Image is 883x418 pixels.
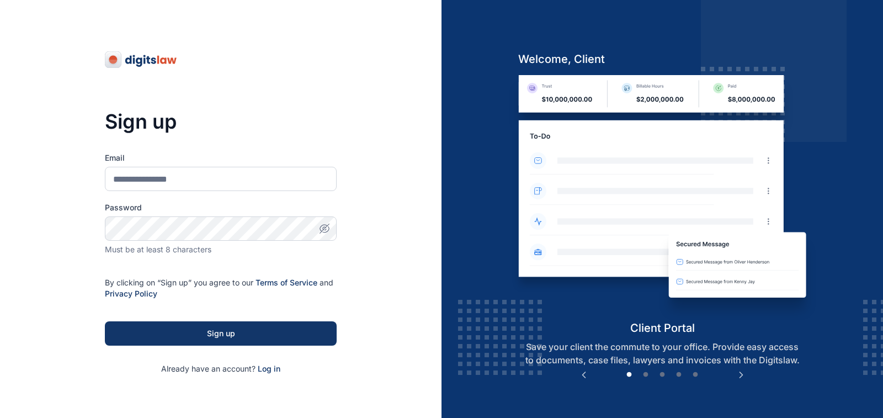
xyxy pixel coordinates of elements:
button: 3 [657,369,668,380]
p: Already have an account? [105,363,337,374]
button: 4 [673,369,684,380]
button: Next [736,369,747,380]
a: Log in [258,364,280,373]
label: Email [105,152,337,163]
h5: client portal [509,320,816,336]
button: Sign up [105,321,337,346]
img: client-portal [509,75,816,320]
img: digitslaw-logo [105,51,178,68]
p: By clicking on “Sign up” you agree to our and [105,277,337,299]
h5: welcome, client [509,51,816,67]
div: Sign up [123,328,319,339]
div: Must be at least 8 characters [105,244,337,255]
h3: Sign up [105,110,337,133]
button: 5 [690,369,701,380]
button: 1 [624,369,635,380]
p: Save your client the commute to your office. Provide easy access to documents, case files, lawyer... [509,340,816,367]
button: Previous [578,369,589,380]
a: Terms of Service [256,278,317,287]
button: 2 [640,369,651,380]
label: Password [105,202,337,213]
a: Privacy Policy [105,289,157,298]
